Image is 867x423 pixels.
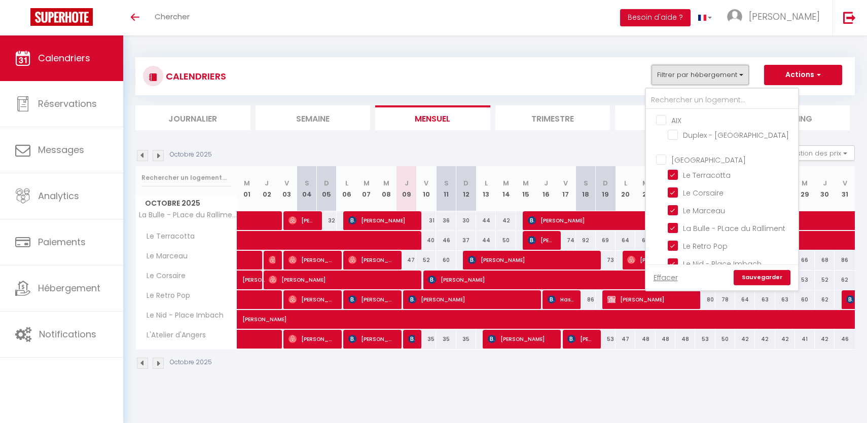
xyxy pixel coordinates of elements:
span: Hasibe Gamze Bektaş [548,290,574,309]
th: 10 [416,166,436,211]
th: 02 [257,166,277,211]
div: 35 [456,330,476,349]
span: [PERSON_NAME][DEMOGRAPHIC_DATA] [348,329,394,349]
abbr: D [463,178,468,188]
li: Trimestre [495,105,610,130]
div: 64 [616,231,635,250]
th: 20 [616,166,635,211]
span: Le Nid - Place Imbach [137,310,226,321]
abbr: D [603,178,608,188]
div: 65 [635,231,655,250]
div: 53 [695,330,715,349]
abbr: J [265,178,269,188]
th: 17 [556,166,575,211]
th: 12 [456,166,476,211]
span: [PERSON_NAME] [607,290,693,309]
div: 47 [396,251,416,270]
abbr: J [544,178,548,188]
div: 53 [795,271,815,289]
span: Le Marceau [683,206,725,216]
abbr: S [305,178,309,188]
th: 09 [396,166,416,211]
span: [PERSON_NAME] [288,290,335,309]
th: 19 [596,166,616,211]
span: Messages [38,143,84,156]
div: 92 [576,231,596,250]
span: Paiements [38,236,86,248]
abbr: M [503,178,509,188]
div: 50 [496,231,516,250]
div: 44 [476,211,496,230]
span: Calendriers [38,52,90,64]
th: 08 [377,166,396,211]
span: [PERSON_NAME] [242,265,266,284]
span: [PERSON_NAME] [269,270,414,289]
abbr: M [244,178,250,188]
span: [PERSON_NAME] [428,270,711,289]
abbr: V [424,178,428,188]
abbr: J [405,178,409,188]
div: 78 [715,290,735,309]
span: L'Atelier d'Angers [137,330,208,341]
span: Le Retro Pop [137,290,193,301]
div: 42 [755,330,775,349]
li: Tâches [615,105,730,130]
div: 86 [835,251,855,270]
p: Octobre 2025 [170,358,212,367]
div: 42 [775,330,795,349]
div: 37 [456,231,476,250]
div: 80 [695,290,715,309]
span: La Bulle - PLace du Ralliment [137,211,239,219]
img: logout [843,11,856,24]
abbr: M [383,178,389,188]
span: [PERSON_NAME] [348,290,394,309]
span: [PERSON_NAME] [468,250,593,270]
span: [PERSON_NAME] [408,329,415,349]
div: 66 [795,251,815,270]
abbr: D [324,178,329,188]
th: 05 [317,166,337,211]
abbr: L [345,178,348,188]
span: Le Terracotta [683,170,731,180]
span: [PERSON_NAME] [567,329,594,349]
th: 31 [835,166,855,211]
div: 74 [556,231,575,250]
span: [PERSON_NAME] [749,10,820,23]
div: 47 [616,330,635,349]
th: 21 [635,166,655,211]
abbr: V [284,178,289,188]
span: [PERSON_NAME] [528,230,554,250]
span: Réservations [38,97,97,110]
div: 42 [735,330,755,349]
input: Rechercher un logement... [141,169,231,187]
div: 42 [496,211,516,230]
th: 30 [815,166,835,211]
th: 13 [476,166,496,211]
th: 07 [356,166,376,211]
div: 62 [815,290,835,309]
button: Gestion des prix [779,145,855,161]
th: 01 [237,166,257,211]
abbr: M [523,178,529,188]
img: ... [727,9,742,24]
a: [PERSON_NAME] [237,271,257,290]
div: 30 [456,211,476,230]
div: 44 [476,231,496,250]
p: Octobre 2025 [170,150,212,160]
th: 11 [436,166,456,211]
div: 86 [576,290,596,309]
div: 31 [416,211,436,230]
abbr: M [802,178,808,188]
th: 29 [795,166,815,211]
div: 62 [835,271,855,289]
span: Le Corsaire [683,188,724,198]
li: Mensuel [375,105,490,130]
span: [PERSON_NAME] [288,329,335,349]
abbr: V [843,178,847,188]
div: 41 [795,330,815,349]
div: 63 [775,290,795,309]
th: 14 [496,166,516,211]
button: Besoin d'aide ? [620,9,691,26]
h3: CALENDRIERS [163,65,226,88]
div: 69 [596,231,616,250]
